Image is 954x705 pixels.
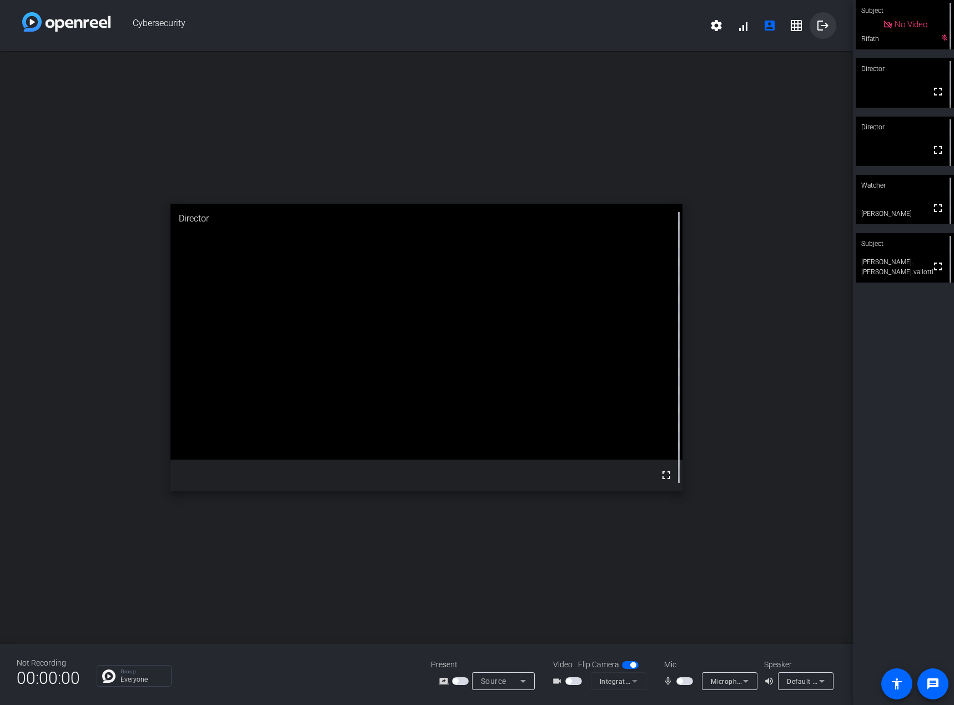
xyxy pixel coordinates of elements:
[481,677,506,686] span: Source
[931,202,945,215] mat-icon: fullscreen
[926,677,940,691] mat-icon: message
[856,58,954,79] div: Director
[660,469,673,482] mat-icon: fullscreen
[170,204,682,234] div: Director
[552,674,565,688] mat-icon: videocam_outline
[890,677,903,691] mat-icon: accessibility
[663,674,676,688] mat-icon: mic_none
[710,19,723,32] mat-icon: settings
[931,143,945,157] mat-icon: fullscreen
[931,85,945,98] mat-icon: fullscreen
[439,674,452,688] mat-icon: screen_share_outline
[816,19,830,32] mat-icon: logout
[856,117,954,138] div: Director
[111,12,703,39] span: Cybersecurity
[790,19,803,32] mat-icon: grid_on
[763,19,776,32] mat-icon: account_box
[931,260,945,273] mat-icon: fullscreen
[856,233,954,254] div: Subject
[764,674,777,688] mat-icon: volume_up
[764,659,831,671] div: Speaker
[856,175,954,196] div: Watcher
[895,19,927,29] span: No Video
[730,12,756,39] button: signal_cellular_alt
[102,669,116,683] img: Chat Icon
[711,677,874,686] span: Microphone (Logi C615 HD WebCam) (046d:082c)
[17,664,80,692] span: 00:00:00
[578,659,619,671] span: Flip Camera
[17,657,80,669] div: Not Recording
[553,659,573,671] span: Video
[653,659,764,671] div: Mic
[120,676,165,683] p: Everyone
[120,669,165,674] p: Group
[431,659,542,671] div: Present
[22,12,111,32] img: white-gradient.svg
